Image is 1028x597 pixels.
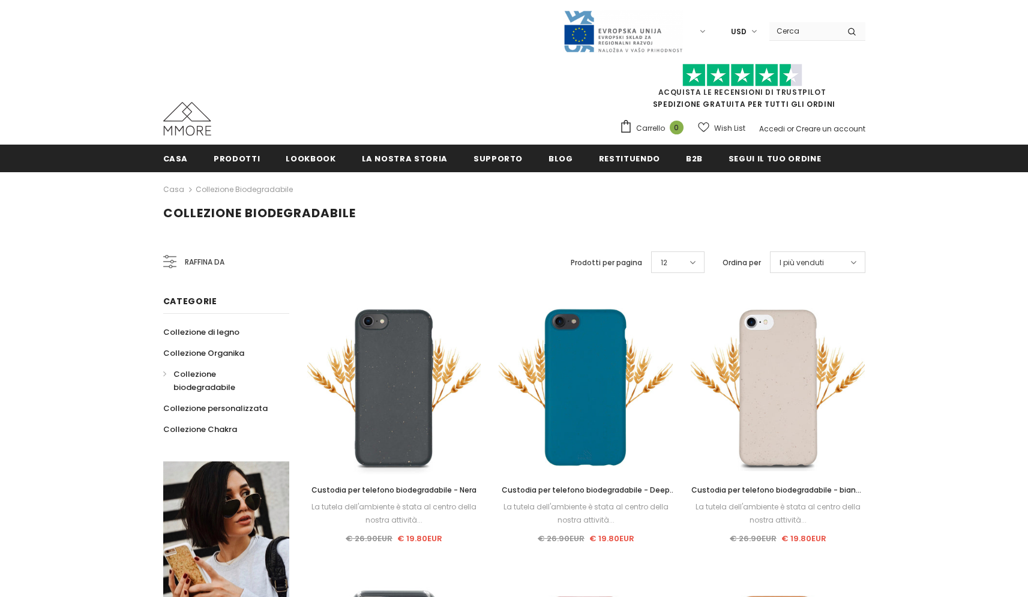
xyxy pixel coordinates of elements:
span: La nostra storia [362,153,448,164]
a: Casa [163,182,184,197]
span: Carrello [636,122,665,134]
span: Lookbook [286,153,335,164]
span: Prodotti [214,153,260,164]
span: SPEDIZIONE GRATUITA PER TUTTI GLI ORDINI [619,69,865,109]
a: Collezione biodegradabile [163,364,276,398]
span: Collezione Organika [163,347,244,359]
span: 12 [661,257,667,269]
a: Collezione Chakra [163,419,237,440]
a: Wish List [698,118,745,139]
a: Blog [549,145,573,172]
span: Custodia per telefono biodegradabile - bianco naturale [691,485,865,508]
a: Collezione biodegradabile [196,184,293,194]
span: Categorie [163,295,217,307]
span: Collezione Chakra [163,424,237,435]
a: Casa [163,145,188,172]
span: € 26.90EUR [346,533,392,544]
span: Raffina da [185,256,224,269]
a: supporto [473,145,523,172]
span: Custodia per telefono biodegradabile - Deep Sea Blue [502,485,675,508]
span: supporto [473,153,523,164]
span: Collezione di legno [163,326,239,338]
a: Custodia per telefono biodegradabile - Nera [307,484,481,497]
span: Wish List [714,122,745,134]
img: Casi MMORE [163,102,211,136]
a: Prodotti [214,145,260,172]
a: Creare un account [796,124,865,134]
a: Lookbook [286,145,335,172]
a: Collezione di legno [163,322,239,343]
a: Javni Razpis [563,26,683,36]
a: Accedi [759,124,785,134]
a: B2B [686,145,703,172]
a: Custodia per telefono biodegradabile - bianco naturale [691,484,865,497]
img: Javni Razpis [563,10,683,53]
a: Collezione personalizzata [163,398,268,419]
span: Blog [549,153,573,164]
span: Restituendo [599,153,660,164]
a: Restituendo [599,145,660,172]
span: € 19.80EUR [781,533,826,544]
input: Search Site [769,22,838,40]
div: La tutela dell'ambiente è stata al centro della nostra attività... [499,500,673,527]
span: € 19.80EUR [397,533,442,544]
span: 0 [670,121,684,134]
span: Collezione biodegradabile [163,205,356,221]
span: Custodia per telefono biodegradabile - Nera [311,485,476,495]
span: Segui il tuo ordine [729,153,821,164]
img: Fidati di Pilot Stars [682,64,802,87]
div: La tutela dell'ambiente è stata al centro della nostra attività... [691,500,865,527]
label: Prodotti per pagina [571,257,642,269]
span: € 26.90EUR [730,533,777,544]
span: € 19.80EUR [589,533,634,544]
span: € 26.90EUR [538,533,585,544]
span: Casa [163,153,188,164]
span: B2B [686,153,703,164]
label: Ordina per [723,257,761,269]
span: Collezione biodegradabile [173,368,235,393]
a: Carrello 0 [619,119,690,137]
div: La tutela dell'ambiente è stata al centro della nostra attività... [307,500,481,527]
a: Segui il tuo ordine [729,145,821,172]
span: or [787,124,794,134]
span: USD [731,26,747,38]
a: Acquista le recensioni di TrustPilot [658,87,826,97]
a: La nostra storia [362,145,448,172]
a: Collezione Organika [163,343,244,364]
span: I più venduti [780,257,824,269]
span: Collezione personalizzata [163,403,268,414]
a: Custodia per telefono biodegradabile - Deep Sea Blue [499,484,673,497]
